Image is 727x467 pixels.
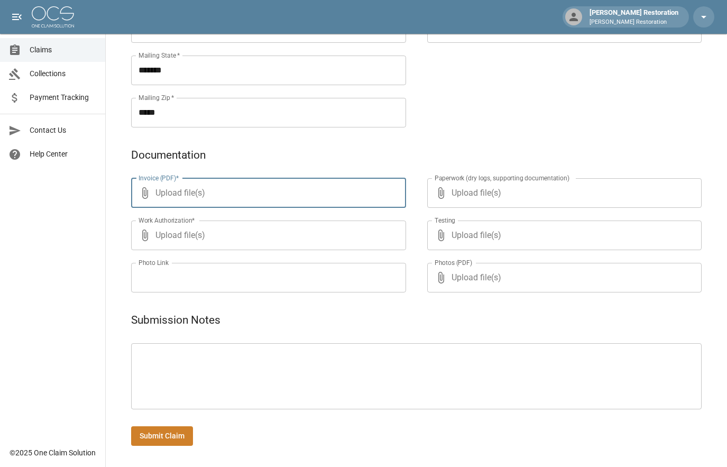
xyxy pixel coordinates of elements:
p: [PERSON_NAME] Restoration [590,18,678,27]
button: open drawer [6,6,27,28]
span: Claims [30,44,97,56]
span: Contact Us [30,125,97,136]
span: Help Center [30,149,97,160]
label: Photos (PDF) [435,258,472,267]
label: Mailing State [139,51,180,60]
span: Upload file(s) [155,221,378,250]
label: Invoice (PDF)* [139,173,179,182]
span: Payment Tracking [30,92,97,103]
label: Testing [435,216,455,225]
span: Collections [30,68,97,79]
span: Upload file(s) [452,221,674,250]
div: © 2025 One Claim Solution [10,447,96,458]
span: Upload file(s) [452,263,674,292]
label: Work Authorization* [139,216,195,225]
div: [PERSON_NAME] Restoration [585,7,683,26]
label: Mailing Zip [139,93,174,102]
button: Submit Claim [131,426,193,446]
label: Paperwork (dry logs, supporting documentation) [435,173,569,182]
img: ocs-logo-white-transparent.png [32,6,74,28]
span: Upload file(s) [452,178,674,208]
label: Photo Link [139,258,169,267]
span: Upload file(s) [155,178,378,208]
